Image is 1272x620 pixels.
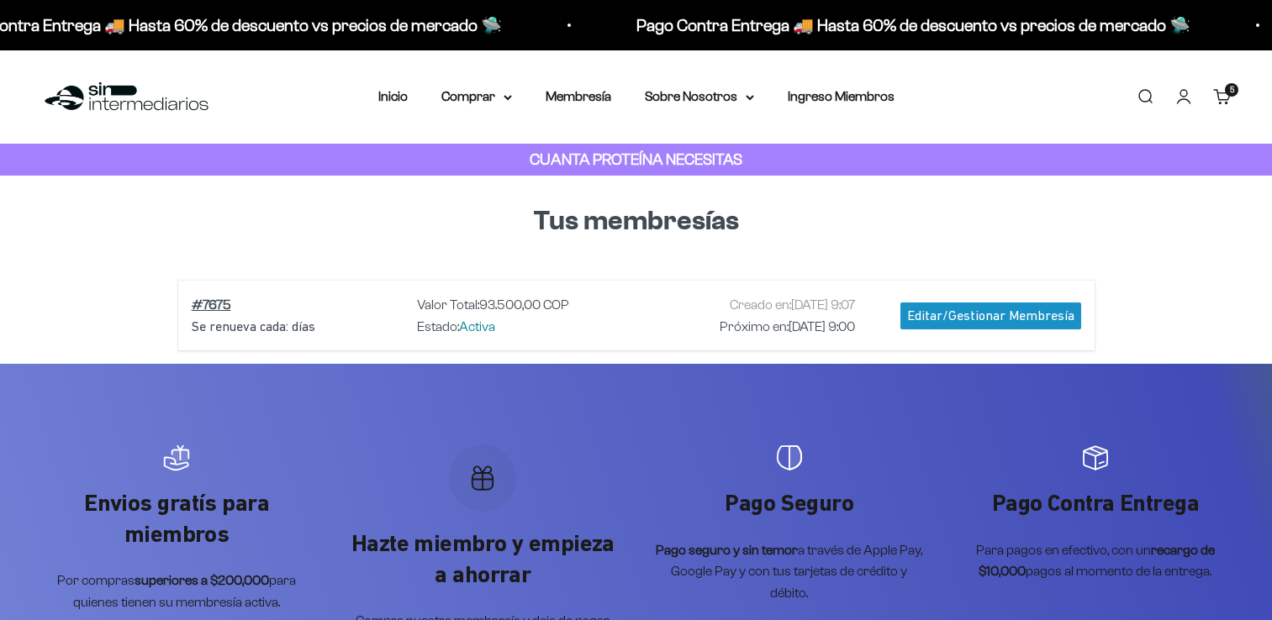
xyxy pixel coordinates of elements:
[645,86,754,108] summary: Sobre Nosotros
[636,12,1190,39] p: Pago Contra Entrega 🚚 Hasta 60% de descuento vs precios de mercado 🛸
[192,202,1081,240] h1: Tus membresías
[346,528,619,590] p: Hazte miembro y empieza a ahorrar
[530,150,742,168] strong: CUANTA PROTEÍNA NECESITAS
[417,319,495,334] a: Estado:Activa
[546,89,611,103] a: Membresía
[135,573,269,587] strong: superiores a $200,000
[479,297,569,312] span: 93.500,00 COP
[192,316,404,338] div: Se renueva cada: días
[378,89,408,103] a: Inicio
[653,488,926,518] p: Pago Seguro
[789,316,855,338] span: [DATE] 9:00
[40,570,313,612] p: Por compras para quienes tienen su membresía activa.
[791,294,855,316] span: [DATE] 9:07
[40,444,313,612] div: Artículo 1 de 4
[441,86,512,108] summary: Comprar
[40,488,313,549] p: Envios gratís para miembros
[653,444,926,603] div: Artículo 3 de 4
[459,319,495,334] span: Activa
[656,543,798,557] strong: Pago seguro y sin temor
[720,316,855,338] a: Próximo en:[DATE] 9:00
[788,89,895,103] a: Ingreso Miembros
[1230,86,1234,94] span: 5
[192,297,231,312] a: #7675
[959,488,1232,518] p: Pago Contra Entrega
[653,539,926,604] p: a través de Apple Pay, Google Pay y con tus tarjetas de crédito y débito.
[730,294,855,316] a: Creado en:[DATE] 9:07
[417,297,569,312] a: Valor Total:93.500,00 COP
[979,543,1215,579] strong: recargo de $10,000
[959,444,1232,582] div: Artículo 4 de 4
[900,302,1081,329] div: Editar/Gestionar Membresía
[959,539,1232,582] p: Para pagos en efectivo, con un pagos al momento de la entrega.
